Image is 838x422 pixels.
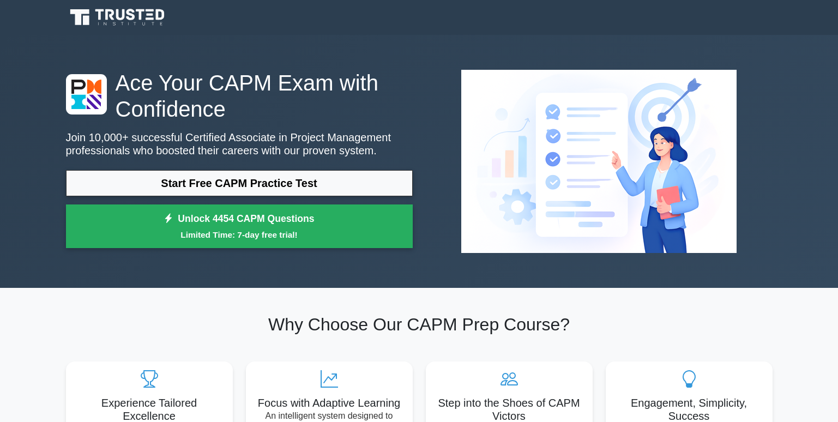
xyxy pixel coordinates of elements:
h1: Ace Your CAPM Exam with Confidence [66,70,413,122]
a: Start Free CAPM Practice Test [66,170,413,196]
img: Certified Associate in Project Management Preview [453,61,745,262]
p: Join 10,000+ successful Certified Associate in Project Management professionals who boosted their... [66,131,413,157]
small: Limited Time: 7-day free trial! [80,228,399,241]
a: Unlock 4454 CAPM QuestionsLimited Time: 7-day free trial! [66,204,413,248]
h2: Why Choose Our CAPM Prep Course? [66,314,773,335]
h5: Focus with Adaptive Learning [255,396,404,409]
